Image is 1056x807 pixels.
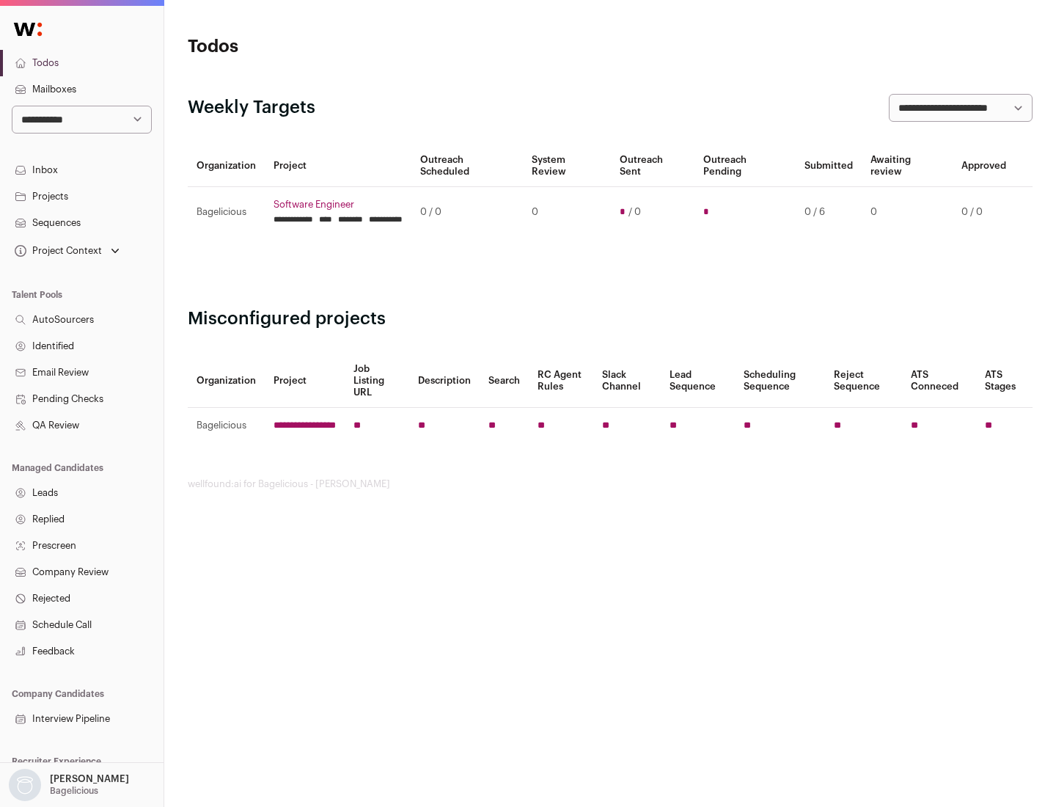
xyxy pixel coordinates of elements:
img: Wellfound [6,15,50,44]
p: [PERSON_NAME] [50,773,129,785]
span: / 0 [628,206,641,218]
th: Project [265,145,411,187]
th: ATS Stages [976,354,1033,408]
h2: Weekly Targets [188,96,315,120]
td: 0 / 6 [796,187,862,238]
th: Slack Channel [593,354,661,408]
th: Scheduling Sequence [735,354,825,408]
td: 0 / 0 [953,187,1015,238]
td: 0 / 0 [411,187,523,238]
div: Project Context [12,245,102,257]
img: nopic.png [9,769,41,801]
th: Reject Sequence [825,354,903,408]
h2: Misconfigured projects [188,307,1033,331]
h1: Todos [188,35,469,59]
a: Software Engineer [274,199,403,211]
button: Open dropdown [6,769,132,801]
th: Search [480,354,529,408]
th: Approved [953,145,1015,187]
th: Organization [188,145,265,187]
th: Outreach Sent [611,145,695,187]
th: Lead Sequence [661,354,735,408]
th: RC Agent Rules [529,354,593,408]
td: Bagelicious [188,408,265,444]
p: Bagelicious [50,785,98,797]
th: Description [409,354,480,408]
th: System Review [523,145,610,187]
th: Organization [188,354,265,408]
th: Outreach Pending [694,145,795,187]
td: 0 [523,187,610,238]
footer: wellfound:ai for Bagelicious - [PERSON_NAME] [188,478,1033,490]
td: 0 [862,187,953,238]
th: Project [265,354,345,408]
th: Awaiting review [862,145,953,187]
th: Outreach Scheduled [411,145,523,187]
th: ATS Conneced [902,354,975,408]
td: Bagelicious [188,187,265,238]
th: Submitted [796,145,862,187]
th: Job Listing URL [345,354,409,408]
button: Open dropdown [12,241,122,261]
